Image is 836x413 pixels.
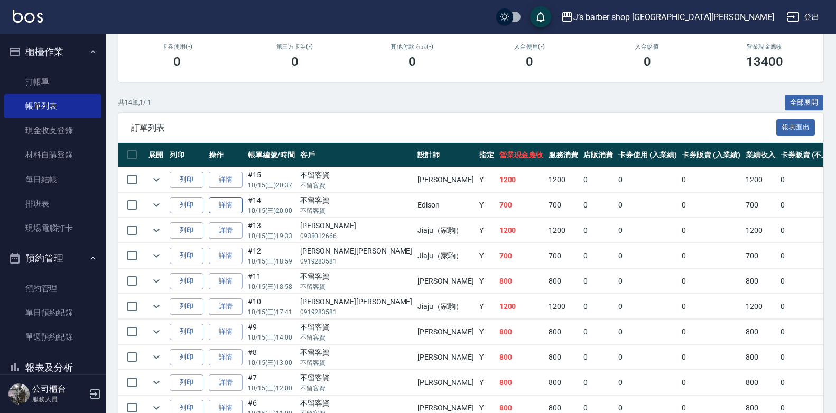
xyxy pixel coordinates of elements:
td: 700 [743,243,778,268]
td: [PERSON_NAME] [415,167,476,192]
a: 預約管理 [4,276,101,301]
div: J’s barber shop [GEOGRAPHIC_DATA][PERSON_NAME] [573,11,774,24]
button: J’s barber shop [GEOGRAPHIC_DATA][PERSON_NAME] [556,6,778,28]
span: 訂單列表 [131,123,776,133]
td: [PERSON_NAME] [415,269,476,294]
button: 列印 [170,273,203,289]
a: 現場電腦打卡 [4,216,101,240]
h2: 入金儲值 [601,43,693,50]
td: #15 [245,167,298,192]
th: 營業現金應收 [497,143,546,167]
div: 不留客資 [300,347,413,358]
td: 0 [581,218,616,243]
p: 服務人員 [32,395,86,404]
th: 卡券使用 (入業績) [616,143,680,167]
td: Y [477,345,497,370]
td: 800 [546,269,581,294]
div: [PERSON_NAME][PERSON_NAME] [300,246,413,257]
a: 單日預約紀錄 [4,301,101,325]
td: Y [477,167,497,192]
td: 0 [581,243,616,268]
td: #12 [245,243,298,268]
td: #14 [245,193,298,218]
a: 詳情 [209,349,243,365]
div: 不留客資 [300,271,413,282]
button: 列印 [170,222,203,239]
h2: 第三方卡券(-) [248,43,340,50]
div: 不留客資 [300,398,413,409]
td: Jiaju（家駒） [415,218,476,243]
td: Y [477,320,497,344]
p: 0938012666 [300,231,413,241]
td: #10 [245,294,298,319]
td: 0 [679,193,743,218]
td: 1200 [743,218,778,243]
button: expand row [148,374,164,390]
p: 10/15 (三) 14:00 [248,333,295,342]
td: 1200 [497,167,546,192]
td: Jiaju（家駒） [415,243,476,268]
td: 700 [497,193,546,218]
button: expand row [148,172,164,187]
td: 1200 [546,294,581,319]
td: 0 [616,193,680,218]
button: 全部展開 [785,95,824,111]
p: 不留客資 [300,282,413,292]
p: 10/15 (三) 17:41 [248,307,295,317]
td: 0 [679,218,743,243]
h2: 卡券使用(-) [131,43,223,50]
td: Y [477,243,497,268]
th: 操作 [206,143,245,167]
td: 800 [743,345,778,370]
p: 不留客資 [300,383,413,393]
td: Edison [415,193,476,218]
button: 報表及分析 [4,354,101,381]
div: 不留客資 [300,195,413,206]
td: 0 [679,370,743,395]
div: 不留客資 [300,372,413,383]
h3: 13400 [746,54,783,69]
td: 700 [743,193,778,218]
a: 材料自購登錄 [4,143,101,167]
h3: 0 [408,54,416,69]
a: 單週預約紀錄 [4,325,101,349]
td: 0 [616,218,680,243]
td: 0 [581,167,616,192]
td: 0 [581,269,616,294]
div: 不留客資 [300,170,413,181]
p: 10/15 (三) 20:00 [248,206,295,215]
td: 0 [581,193,616,218]
th: 展開 [146,143,167,167]
button: 登出 [783,7,823,27]
a: 詳情 [209,248,243,264]
td: 800 [497,345,546,370]
td: 1200 [743,167,778,192]
td: 0 [616,269,680,294]
td: 0 [616,243,680,268]
button: 報表匯出 [776,119,815,136]
p: 10/15 (三) 12:00 [248,383,295,393]
td: 800 [743,370,778,395]
td: 0 [616,294,680,319]
a: 詳情 [209,324,243,340]
a: 詳情 [209,298,243,315]
td: Y [477,294,497,319]
td: [PERSON_NAME] [415,345,476,370]
td: 0 [581,294,616,319]
th: 店販消費 [581,143,616,167]
p: 0919283581 [300,257,413,266]
button: 列印 [170,197,203,213]
td: 800 [497,370,546,395]
td: 800 [497,269,546,294]
h3: 0 [526,54,533,69]
p: 不留客資 [300,206,413,215]
p: 共 14 筆, 1 / 1 [118,98,151,107]
td: 700 [546,243,581,268]
a: 打帳單 [4,70,101,94]
td: 800 [546,320,581,344]
th: 帳單編號/時間 [245,143,298,167]
td: Y [477,218,497,243]
td: 0 [679,320,743,344]
a: 詳情 [209,172,243,188]
td: 0 [679,294,743,319]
